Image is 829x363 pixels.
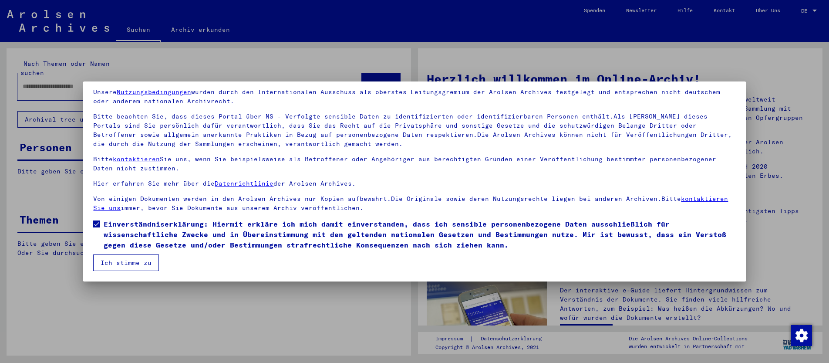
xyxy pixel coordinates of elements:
a: Nutzungsbedingungen [117,88,191,96]
img: Zustimmung ändern [791,325,812,346]
button: Ich stimme zu [93,254,159,271]
p: Hier erfahren Sie mehr über die der Arolsen Archives. [93,179,735,188]
p: Von einigen Dokumenten werden in den Arolsen Archives nur Kopien aufbewahrt.Die Originale sowie d... [93,194,735,213]
p: Bitte Sie uns, wenn Sie beispielsweise als Betroffener oder Angehöriger aus berechtigten Gründen ... [93,155,735,173]
span: Einverständniserklärung: Hiermit erkläre ich mich damit einverstanden, dass ich sensible personen... [104,219,735,250]
a: kontaktieren [113,155,160,163]
p: Bitte beachten Sie, dass dieses Portal über NS - Verfolgte sensible Daten zu identifizierten oder... [93,112,735,149]
a: Datenrichtlinie [215,180,273,187]
p: Unsere wurden durch den Internationalen Ausschuss als oberstes Leitungsgremium der Arolsen Archiv... [93,88,735,106]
